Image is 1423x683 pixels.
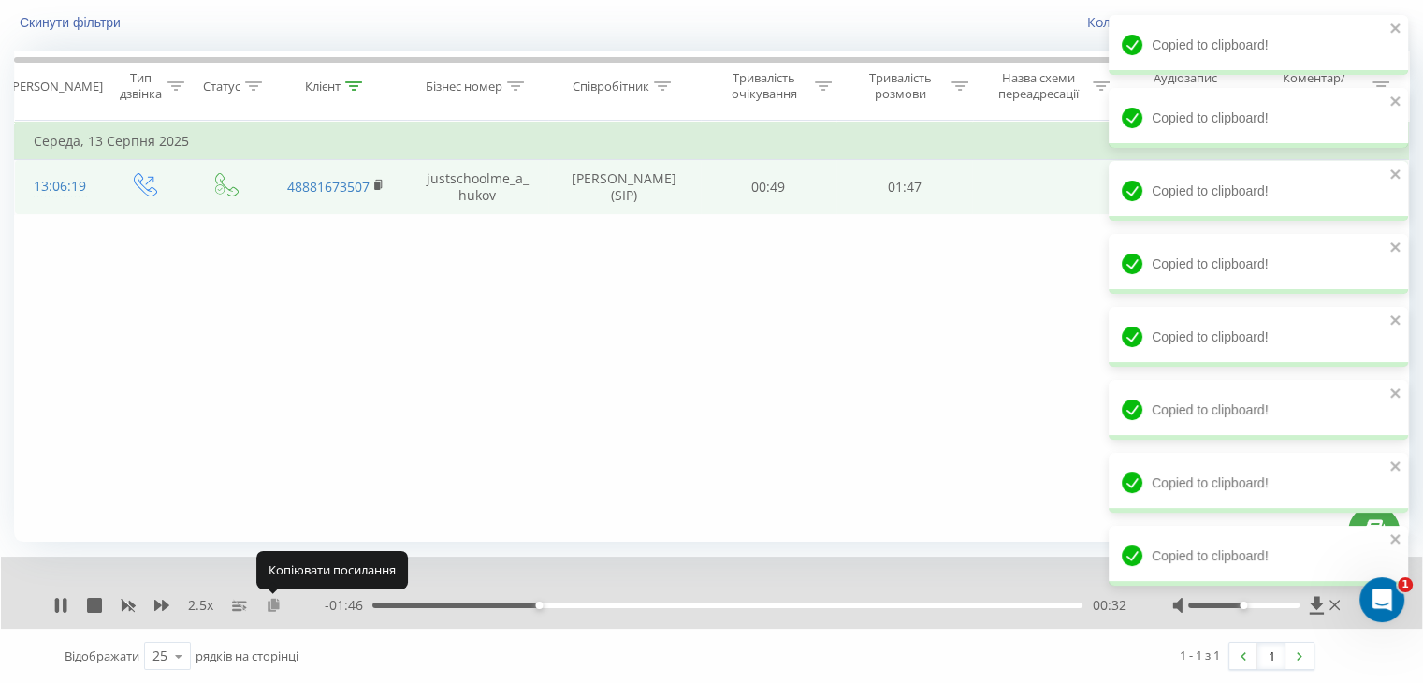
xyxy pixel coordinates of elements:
[1389,531,1402,549] button: close
[1109,526,1408,586] div: Copied to clipboard!
[14,14,130,31] button: Скинути фільтри
[1389,240,1402,257] button: close
[188,596,213,615] span: 2.5 x
[305,79,341,94] div: Клієнт
[1389,167,1402,184] button: close
[718,70,811,102] div: Тривалість очікування
[1398,577,1413,592] span: 1
[1109,88,1408,148] div: Copied to clipboard!
[1389,21,1402,38] button: close
[203,79,240,94] div: Статус
[1092,596,1125,615] span: 00:32
[1389,385,1402,403] button: close
[1389,94,1402,111] button: close
[1087,13,1409,31] a: Коли дані можуть відрізнятися вiд інших систем
[836,160,972,214] td: 01:47
[1109,380,1408,440] div: Copied to clipboard!
[990,70,1088,102] div: Назва схеми переадресації
[1109,234,1408,294] div: Copied to clipboard!
[1240,602,1247,609] div: Accessibility label
[1389,458,1402,476] button: close
[256,551,408,589] div: Копіювати посилання
[118,70,162,102] div: Тип дзвінка
[701,160,836,214] td: 00:49
[8,79,103,94] div: [PERSON_NAME]
[15,123,1409,160] td: Середа, 13 Серпня 2025
[406,160,547,214] td: justschoolme_a_hukov
[573,79,649,94] div: Співробітник
[1257,643,1285,669] a: 1
[1359,577,1404,622] iframe: Intercom live chat
[152,647,167,665] div: 25
[1389,312,1402,330] button: close
[853,70,947,102] div: Тривалість розмови
[287,178,370,196] a: 48881673507
[34,168,83,205] div: 13:06:19
[426,79,502,94] div: Бізнес номер
[1109,307,1408,367] div: Copied to clipboard!
[325,596,372,615] span: - 01:46
[196,647,298,664] span: рядків на сторінці
[1109,161,1408,221] div: Copied to clipboard!
[535,602,543,609] div: Accessibility label
[1180,646,1220,664] div: 1 - 1 з 1
[65,647,139,664] span: Відображати
[1109,453,1408,513] div: Copied to clipboard!
[1109,15,1408,75] div: Copied to clipboard!
[548,160,701,214] td: [PERSON_NAME] (SIP)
